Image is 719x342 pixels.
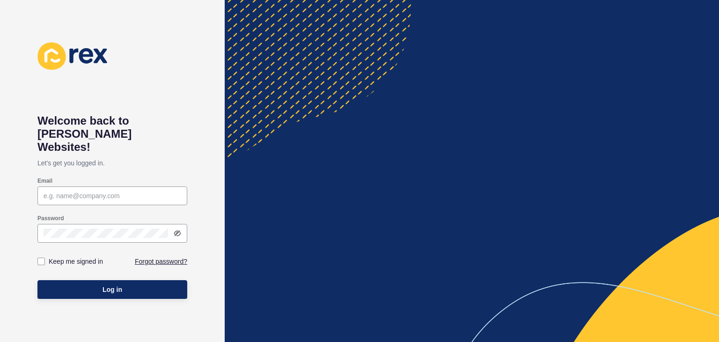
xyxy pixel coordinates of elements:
[37,280,187,299] button: Log in
[37,215,64,222] label: Password
[103,285,122,294] span: Log in
[44,191,181,201] input: e.g. name@company.com
[37,154,187,172] p: Let's get you logged in.
[37,114,187,154] h1: Welcome back to [PERSON_NAME] Websites!
[37,177,52,185] label: Email
[49,257,103,266] label: Keep me signed in
[135,257,187,266] a: Forgot password?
